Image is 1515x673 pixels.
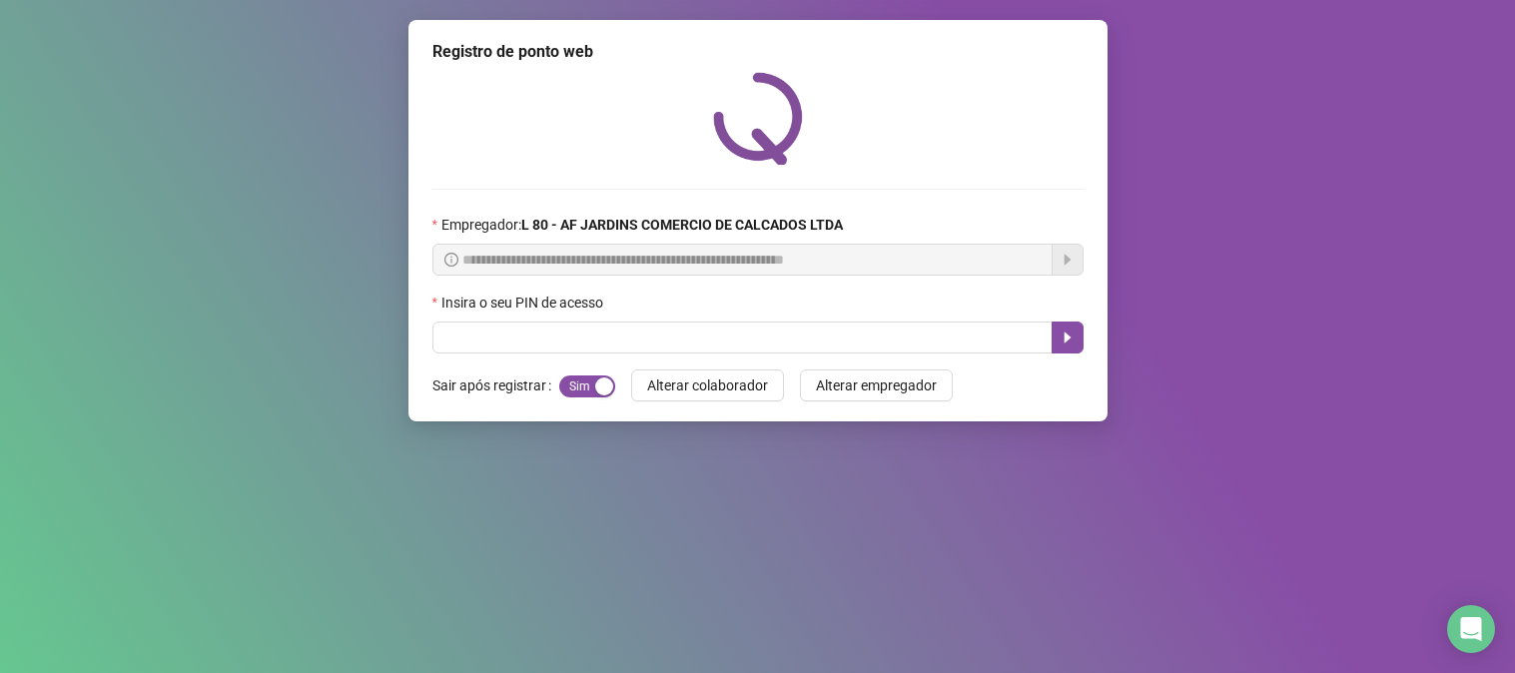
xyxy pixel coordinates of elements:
button: Alterar empregador [800,369,953,401]
span: info-circle [444,253,458,267]
div: Registro de ponto web [432,40,1084,64]
img: QRPoint [713,72,803,165]
label: Sair após registrar [432,369,559,401]
span: Alterar empregador [816,374,937,396]
span: Empregador : [441,214,843,236]
label: Insira o seu PIN de acesso [432,292,616,314]
span: Alterar colaborador [647,374,768,396]
button: Alterar colaborador [631,369,784,401]
div: Open Intercom Messenger [1447,605,1495,653]
span: caret-right [1060,330,1076,345]
strong: L 80 - AF JARDINS COMERCIO DE CALCADOS LTDA [521,217,843,233]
